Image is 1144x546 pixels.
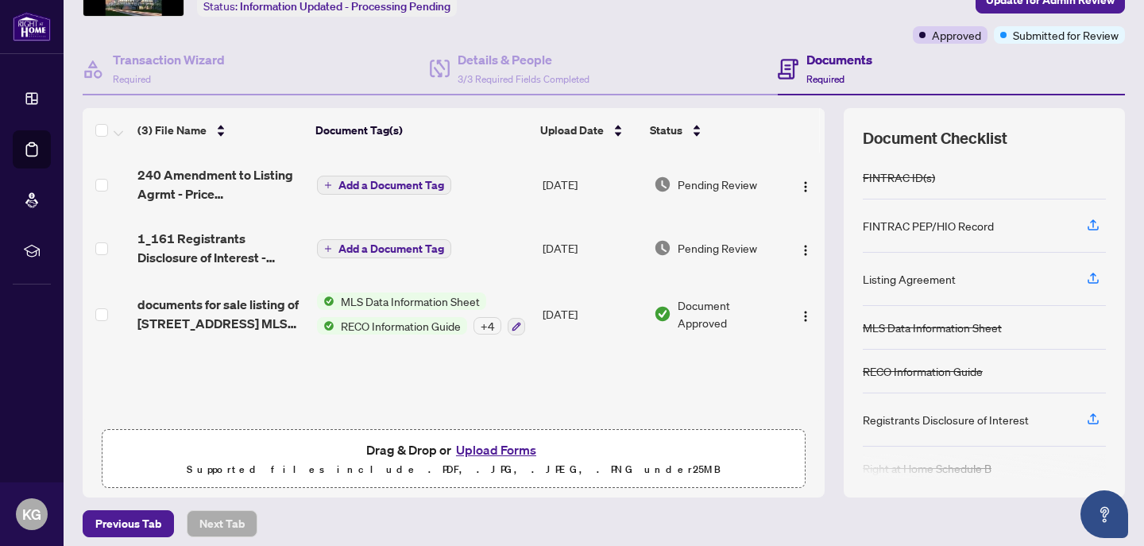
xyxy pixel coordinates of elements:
img: Logo [799,310,812,323]
span: Add a Document Tag [338,180,444,191]
span: Drag & Drop or [366,440,541,460]
img: Document Status [654,239,671,257]
button: Logo [793,301,818,327]
button: Add a Document Tag [317,238,451,259]
div: Listing Agreement [863,270,956,288]
span: Pending Review [678,239,757,257]
th: Status [643,108,781,153]
button: Open asap [1080,490,1128,538]
button: Previous Tab [83,510,174,537]
span: (3) File Name [137,122,207,139]
span: Document Approved [678,296,779,331]
th: (3) File Name [131,108,309,153]
h4: Details & People [458,50,589,69]
span: Required [806,73,844,85]
button: Logo [793,235,818,261]
div: + 4 [473,317,501,335]
td: [DATE] [536,280,647,348]
h4: Transaction Wizard [113,50,225,69]
button: Logo [793,172,818,197]
img: Logo [799,244,812,257]
td: [DATE] [536,216,647,280]
img: Status Icon [317,292,334,310]
img: Logo [799,180,812,193]
button: Add a Document Tag [317,239,451,258]
span: MLS Data Information Sheet [334,292,486,310]
span: plus [324,245,332,253]
button: Upload Forms [451,440,541,460]
div: RECO Information Guide [863,362,983,380]
span: Previous Tab [95,511,161,536]
img: logo [13,12,51,41]
span: Upload Date [540,122,604,139]
h4: Documents [806,50,872,69]
div: FINTRAC ID(s) [863,168,935,186]
button: Status IconMLS Data Information SheetStatus IconRECO Information Guide+4 [317,292,525,335]
span: Add a Document Tag [338,243,444,254]
th: Document Tag(s) [309,108,534,153]
span: RECO Information Guide [334,317,467,335]
span: Drag & Drop orUpload FormsSupported files include .PDF, .JPG, .JPEG, .PNG under25MB [102,430,805,489]
span: documents for sale listing of [STREET_ADDRESS] MLS __encrypted_.pdf [137,295,303,333]
div: FINTRAC PEP/HIO Record [863,217,994,234]
img: Status Icon [317,317,334,335]
span: Document Checklist [863,127,1007,149]
img: Document Status [654,305,671,323]
span: Submitted for Review [1013,26,1119,44]
span: 3/3 Required Fields Completed [458,73,589,85]
button: Next Tab [187,510,257,537]
div: MLS Data Information Sheet [863,319,1002,336]
span: 1_161 Registrants Disclosure of Interest - Disposition of Property - PropTx-[PERSON_NAME] copy_en... [137,229,303,267]
div: Registrants Disclosure of Interest [863,411,1029,428]
span: Status [650,122,682,139]
span: 240 Amendment to Listing Agrmt - Price Change_encrypted_.pdf [137,165,303,203]
td: [DATE] [536,153,647,216]
span: Approved [932,26,981,44]
span: Pending Review [678,176,757,193]
img: Document Status [654,176,671,193]
p: Supported files include .PDF, .JPG, .JPEG, .PNG under 25 MB [112,460,795,479]
span: KG [22,503,41,525]
span: plus [324,181,332,189]
th: Upload Date [534,108,643,153]
button: Add a Document Tag [317,176,451,195]
span: Required [113,73,151,85]
button: Add a Document Tag [317,175,451,196]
